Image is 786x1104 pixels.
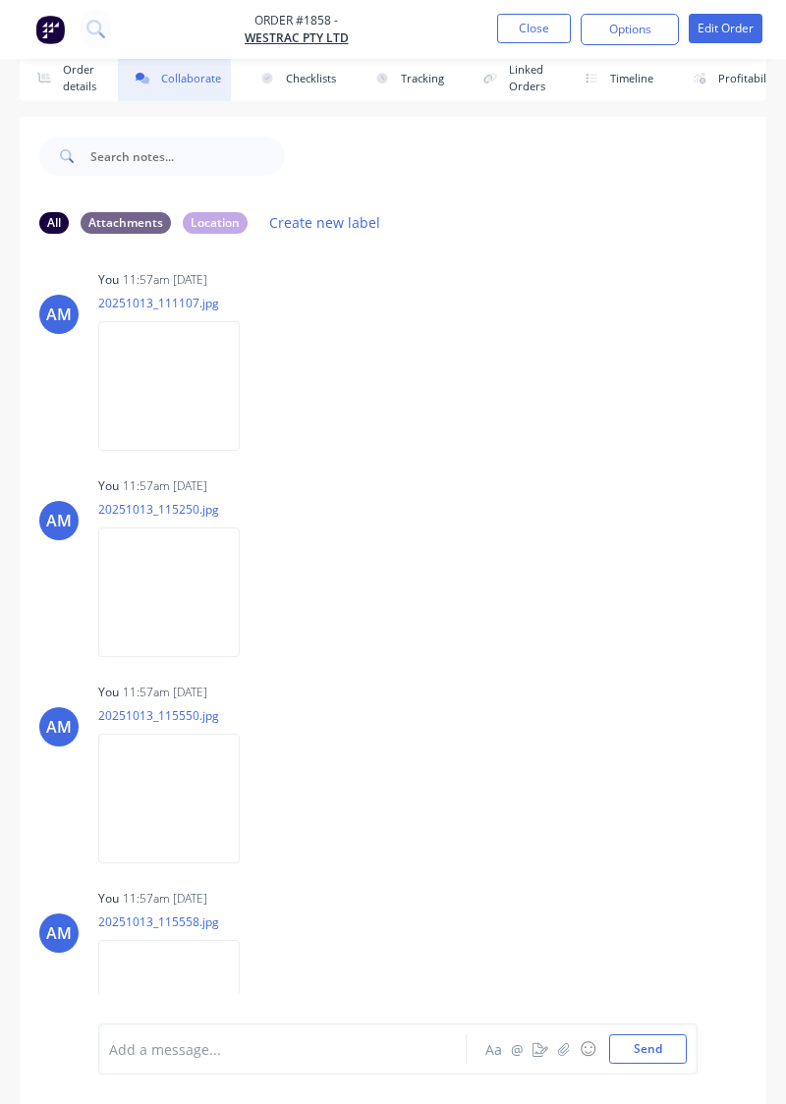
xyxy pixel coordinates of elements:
button: Edit Order [689,14,762,43]
button: Send [609,1034,687,1064]
p: 20251013_115550.jpg [98,707,259,724]
div: You [98,890,119,908]
div: 11:57am [DATE] [123,890,207,908]
div: 11:57am [DATE] [123,271,207,289]
div: You [98,271,119,289]
button: Tracking [358,56,454,101]
button: Aa [481,1037,505,1061]
button: ☺ [576,1037,599,1061]
div: 11:57am [DATE] [123,477,207,495]
button: Options [581,14,679,45]
div: All [39,212,69,234]
button: Collaborate [118,56,231,101]
p: 20251013_115558.jpg [98,913,259,930]
div: AM [46,509,72,532]
div: AM [46,921,72,945]
div: Location [183,212,248,234]
button: Checklists [243,56,346,101]
div: AM [46,303,72,326]
button: @ [505,1037,529,1061]
div: You [98,684,119,701]
div: You [98,477,119,495]
img: Factory [35,15,65,44]
a: WesTrac Pty Ltd [245,29,349,47]
button: Timeline [567,56,663,101]
div: AM [46,715,72,739]
button: Close [497,14,571,43]
p: 20251013_111107.jpg [98,295,259,311]
p: 20251013_115250.jpg [98,501,259,518]
button: Create new label [259,209,391,236]
div: Attachments [81,212,171,234]
button: Linked Orders [466,56,555,101]
input: Search notes... [90,137,285,176]
div: 11:57am [DATE] [123,684,207,701]
span: Order #1858 - [245,12,349,29]
button: Order details [20,56,106,101]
